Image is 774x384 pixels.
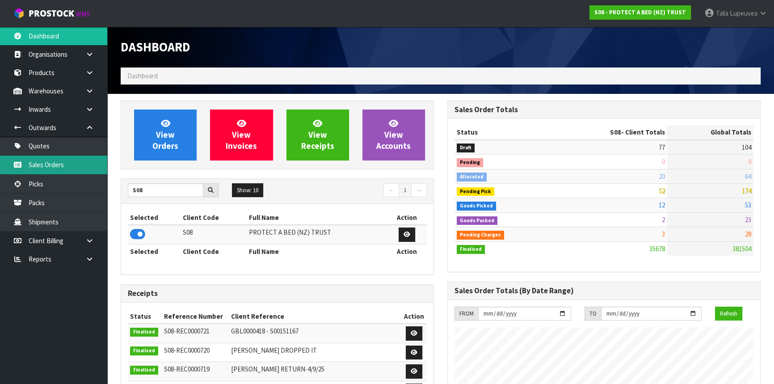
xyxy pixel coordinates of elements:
span: 9 [748,157,751,166]
span: Pending Charges [457,231,504,240]
span: Pending Pick [457,187,494,196]
span: Dashboard [127,72,158,80]
a: ViewOrders [134,110,197,160]
a: ViewInvoices [210,110,273,160]
div: FROM [454,307,478,321]
a: ViewAccounts [362,110,425,160]
span: 2 [662,215,665,224]
th: Status [454,125,553,139]
span: Goods Picked [457,202,496,211]
span: 35678 [649,245,665,253]
span: 0 [662,157,665,166]
span: 23 [745,215,751,224]
span: S08-REC0000719 [164,365,210,373]
span: Lupeuvea [730,9,757,17]
th: Client Code [181,244,246,258]
th: - Client Totals [553,125,667,139]
th: Status [128,309,162,324]
td: S08 [181,225,246,244]
span: S08-REC0000721 [164,327,210,335]
span: 12 [659,201,665,209]
div: TO [585,307,601,321]
span: 28 [745,230,751,238]
span: 53 [745,201,751,209]
span: 104 [742,143,751,152]
span: Talia [716,9,728,17]
span: GBL0000418 - S00151167 [231,327,299,335]
input: Search clients [128,183,203,197]
th: Selected [128,244,181,258]
th: Action [387,211,427,225]
span: View Invoices [226,118,257,152]
span: Finalised [457,245,485,254]
th: Global Totals [667,125,753,139]
strong: S08 - PROTECT A BED (NZ) TRUST [594,8,686,16]
span: View Accounts [376,118,411,152]
span: S08-REC0000720 [164,346,210,354]
th: Action [401,309,427,324]
h3: Receipts [128,289,427,298]
a: S08 - PROTECT A BED (NZ) TRUST [589,5,691,20]
span: 52 [659,186,665,195]
th: Full Name [247,211,387,225]
span: 77 [659,143,665,152]
span: Finalised [130,346,158,355]
span: Goods Packed [457,216,497,225]
th: Client Code [181,211,246,225]
span: Draft [457,143,475,152]
a: 1 [399,183,412,198]
span: [PERSON_NAME] RETURN-4/9/25 [231,365,324,373]
th: Reference Number [162,309,229,324]
td: PROTECT A BED (NZ) TRUST [247,225,387,244]
a: → [411,183,427,198]
span: View Receipts [301,118,334,152]
h3: Sales Order Totals [454,105,753,114]
th: Client Reference [229,309,401,324]
span: [PERSON_NAME] DROPPED IT [231,346,317,354]
th: Full Name [247,244,387,258]
span: 381504 [732,245,751,253]
a: ← [383,183,399,198]
span: 64 [745,172,751,181]
a: ViewReceipts [286,110,349,160]
span: Finalised [130,328,158,337]
button: Show: 10 [232,183,263,198]
th: Action [387,244,427,258]
span: Finalised [130,366,158,375]
span: View Orders [152,118,178,152]
span: 20 [659,172,665,181]
nav: Page navigation [284,183,427,199]
img: cube-alt.png [13,8,25,19]
span: S08 [610,128,621,136]
span: ProStock [29,8,74,19]
button: Refresh [715,307,742,321]
span: 3 [662,230,665,238]
th: Selected [128,211,181,225]
small: WMS [76,10,90,18]
h3: Sales Order Totals (By Date Range) [454,287,753,295]
span: Dashboard [121,39,190,55]
span: Pending [457,158,483,167]
span: 174 [742,186,751,195]
span: Allocated [457,173,487,181]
